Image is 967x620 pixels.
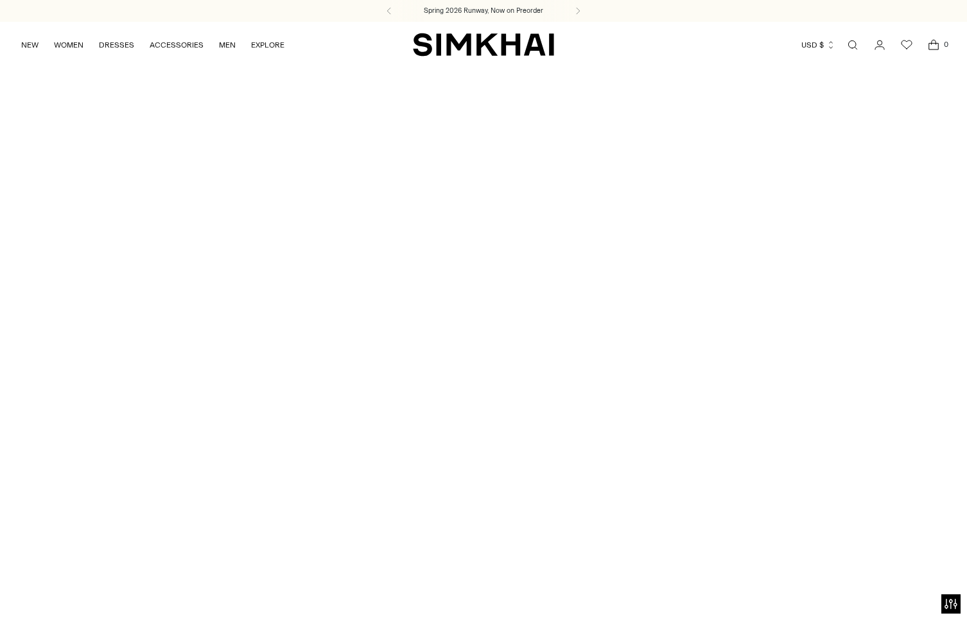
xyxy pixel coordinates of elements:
[801,31,835,59] button: USD $
[219,31,236,59] a: MEN
[840,32,866,58] a: Open search modal
[424,6,543,16] a: Spring 2026 Runway, Now on Preorder
[867,32,893,58] a: Go to the account page
[10,571,129,610] iframe: Sign Up via Text for Offers
[940,39,952,50] span: 0
[921,32,946,58] a: Open cart modal
[21,31,39,59] a: NEW
[99,31,134,59] a: DRESSES
[894,32,919,58] a: Wishlist
[150,31,204,59] a: ACCESSORIES
[413,32,554,57] a: SIMKHAI
[54,31,83,59] a: WOMEN
[251,31,284,59] a: EXPLORE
